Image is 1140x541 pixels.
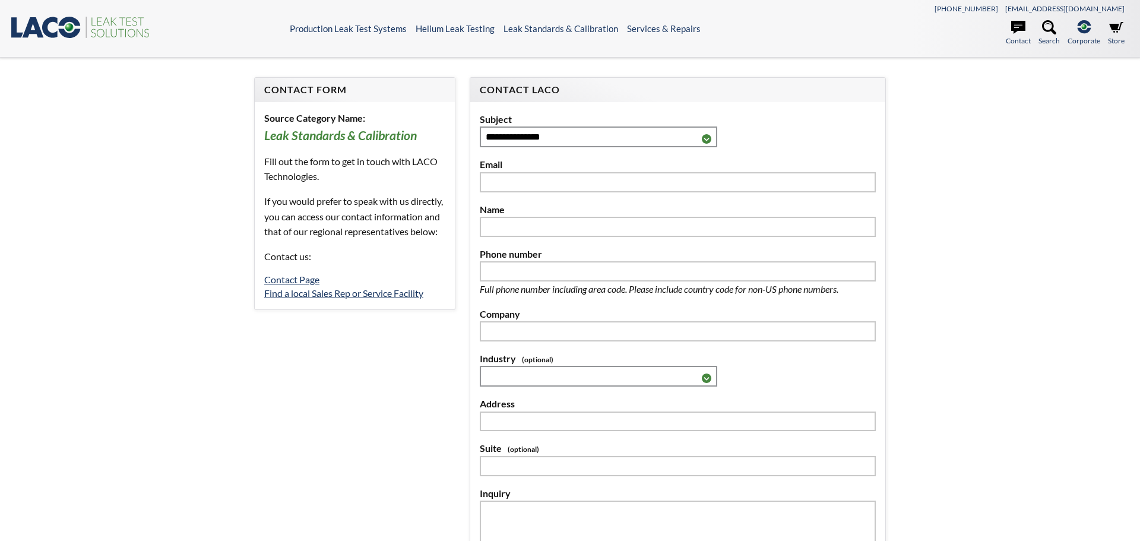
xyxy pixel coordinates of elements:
a: [PHONE_NUMBER] [935,4,998,13]
h4: Contact LACO [480,84,876,96]
a: Find a local Sales Rep or Service Facility [264,287,423,299]
label: Name [480,202,876,217]
a: Production Leak Test Systems [290,23,407,34]
h4: Contact Form [264,84,445,96]
a: Contact [1006,20,1031,46]
label: Subject [480,112,876,127]
p: Full phone number including area code. Please include country code for non-US phone numbers. [480,281,876,297]
p: If you would prefer to speak with us directly, you can access our contact information and that of... [264,194,445,239]
h3: Leak Standards & Calibration [264,128,445,144]
label: Address [480,396,876,412]
label: Industry [480,351,876,366]
a: Helium Leak Testing [416,23,495,34]
a: Contact Page [264,274,319,285]
a: Services & Repairs [627,23,701,34]
a: Store [1108,20,1125,46]
label: Email [480,157,876,172]
span: Corporate [1068,35,1100,46]
label: Suite [480,441,876,456]
b: Source Category Name: [264,112,365,124]
label: Company [480,306,876,322]
label: Phone number [480,246,876,262]
a: [EMAIL_ADDRESS][DOMAIN_NAME] [1005,4,1125,13]
p: Fill out the form to get in touch with LACO Technologies. [264,154,445,184]
a: Leak Standards & Calibration [503,23,618,34]
a: Search [1038,20,1060,46]
p: Contact us: [264,249,445,264]
label: Inquiry [480,486,876,501]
